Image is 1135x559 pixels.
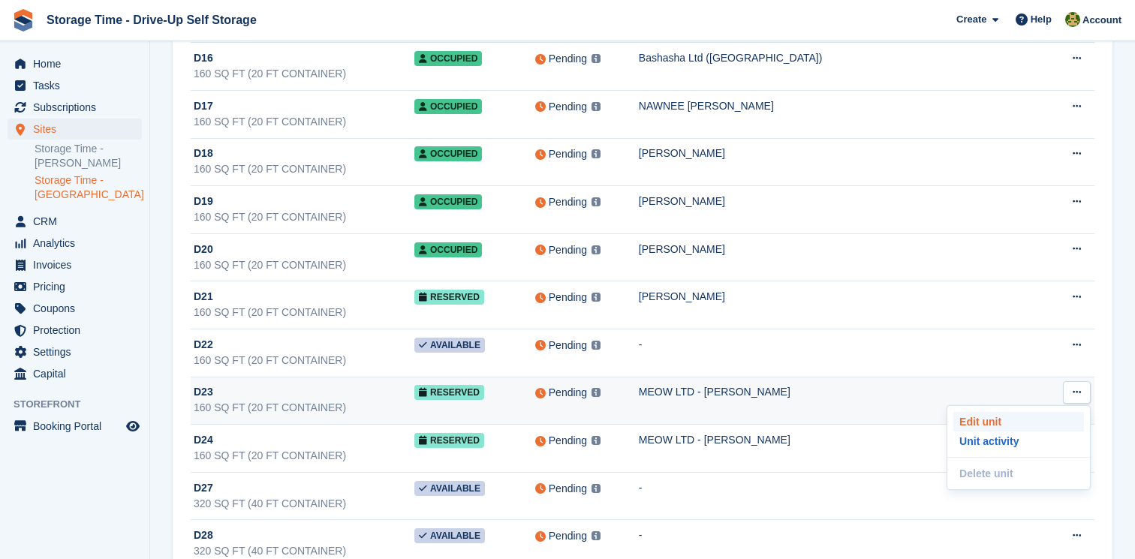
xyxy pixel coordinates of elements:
span: Home [33,53,123,74]
span: Subscriptions [33,97,123,118]
span: D21 [194,289,213,305]
div: 160 SQ FT (20 FT CONTAINER) [194,209,414,225]
a: Storage Time - [PERSON_NAME] [35,142,142,170]
img: icon-info-grey-7440780725fd019a000dd9b08b2336e03edf1995a4989e88bcd33f0948082b44.svg [592,102,601,111]
div: Pending [549,51,587,67]
span: Account [1082,13,1121,28]
div: [PERSON_NAME] [639,194,1049,209]
a: menu [8,119,142,140]
div: [PERSON_NAME] [639,289,1049,305]
img: stora-icon-8386f47178a22dfd0bd8f6a31ec36ba5ce8667c1dd55bd0f319d3a0aa187defe.svg [12,9,35,32]
span: D24 [194,432,213,448]
div: 160 SQ FT (20 FT CONTAINER) [194,353,414,368]
span: CRM [33,211,123,232]
a: Preview store [124,417,142,435]
td: - [639,472,1049,520]
img: icon-info-grey-7440780725fd019a000dd9b08b2336e03edf1995a4989e88bcd33f0948082b44.svg [592,245,601,254]
a: menu [8,97,142,118]
span: Occupied [414,194,482,209]
span: Available [414,338,485,353]
div: Pending [549,194,587,210]
a: menu [8,233,142,254]
span: Sites [33,119,123,140]
span: D16 [194,50,213,66]
div: Bashasha Ltd ([GEOGRAPHIC_DATA]) [639,50,1049,66]
div: MEOW LTD - [PERSON_NAME] [639,432,1049,448]
div: Pending [549,338,587,353]
span: Available [414,528,485,543]
span: D23 [194,384,213,400]
span: Reserved [414,433,484,448]
a: Storage Time - Drive-Up Self Storage [41,8,263,32]
span: Pricing [33,276,123,297]
img: Zain Sarwar [1065,12,1080,27]
img: icon-info-grey-7440780725fd019a000dd9b08b2336e03edf1995a4989e88bcd33f0948082b44.svg [592,54,601,63]
span: Occupied [414,99,482,114]
div: Pending [549,242,587,258]
a: menu [8,211,142,232]
div: Pending [549,433,587,449]
span: Tasks [33,75,123,96]
span: Capital [33,363,123,384]
div: [PERSON_NAME] [639,146,1049,161]
span: Protection [33,320,123,341]
a: menu [8,53,142,74]
a: menu [8,75,142,96]
img: icon-info-grey-7440780725fd019a000dd9b08b2336e03edf1995a4989e88bcd33f0948082b44.svg [592,197,601,206]
div: 160 SQ FT (20 FT CONTAINER) [194,305,414,320]
a: menu [8,363,142,384]
span: Occupied [414,146,482,161]
div: 160 SQ FT (20 FT CONTAINER) [194,66,414,82]
span: Create [956,12,986,27]
span: D27 [194,480,213,496]
img: icon-info-grey-7440780725fd019a000dd9b08b2336e03edf1995a4989e88bcd33f0948082b44.svg [592,149,601,158]
span: Help [1031,12,1052,27]
a: Storage Time - [GEOGRAPHIC_DATA] [35,173,142,202]
img: icon-info-grey-7440780725fd019a000dd9b08b2336e03edf1995a4989e88bcd33f0948082b44.svg [592,293,601,302]
div: 320 SQ FT (40 FT CONTAINER) [194,543,414,559]
p: Delete unit [953,464,1084,483]
div: 160 SQ FT (20 FT CONTAINER) [194,448,414,464]
td: - [639,329,1049,377]
span: Storefront [14,397,149,412]
span: D28 [194,527,213,543]
span: D22 [194,337,213,353]
a: menu [8,341,142,362]
a: Edit unit [953,412,1084,431]
img: icon-info-grey-7440780725fd019a000dd9b08b2336e03edf1995a4989e88bcd33f0948082b44.svg [592,436,601,445]
span: Reserved [414,385,484,400]
img: icon-info-grey-7440780725fd019a000dd9b08b2336e03edf1995a4989e88bcd33f0948082b44.svg [592,341,601,350]
div: Pending [549,481,587,497]
span: Analytics [33,233,123,254]
div: 160 SQ FT (20 FT CONTAINER) [194,400,414,416]
img: icon-info-grey-7440780725fd019a000dd9b08b2336e03edf1995a4989e88bcd33f0948082b44.svg [592,388,601,397]
span: D20 [194,242,213,257]
div: Pending [549,385,587,401]
span: Coupons [33,298,123,319]
span: Occupied [414,242,482,257]
div: 160 SQ FT (20 FT CONTAINER) [194,257,414,273]
a: Unit activity [953,431,1084,451]
div: 160 SQ FT (20 FT CONTAINER) [194,114,414,130]
span: Invoices [33,254,123,275]
div: NAWNEE [PERSON_NAME] [639,98,1049,114]
div: Pending [549,290,587,305]
span: Settings [33,341,123,362]
a: menu [8,298,142,319]
div: [PERSON_NAME] [639,242,1049,257]
span: D19 [194,194,213,209]
img: icon-info-grey-7440780725fd019a000dd9b08b2336e03edf1995a4989e88bcd33f0948082b44.svg [592,531,601,540]
a: menu [8,320,142,341]
div: 160 SQ FT (20 FT CONTAINER) [194,161,414,177]
span: Booking Portal [33,416,123,437]
a: menu [8,254,142,275]
span: Occupied [414,51,482,66]
a: menu [8,416,142,437]
img: icon-info-grey-7440780725fd019a000dd9b08b2336e03edf1995a4989e88bcd33f0948082b44.svg [592,484,601,493]
div: MEOW LTD - [PERSON_NAME] [639,384,1049,400]
div: Pending [549,528,587,544]
div: Pending [549,99,587,115]
span: Reserved [414,290,484,305]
